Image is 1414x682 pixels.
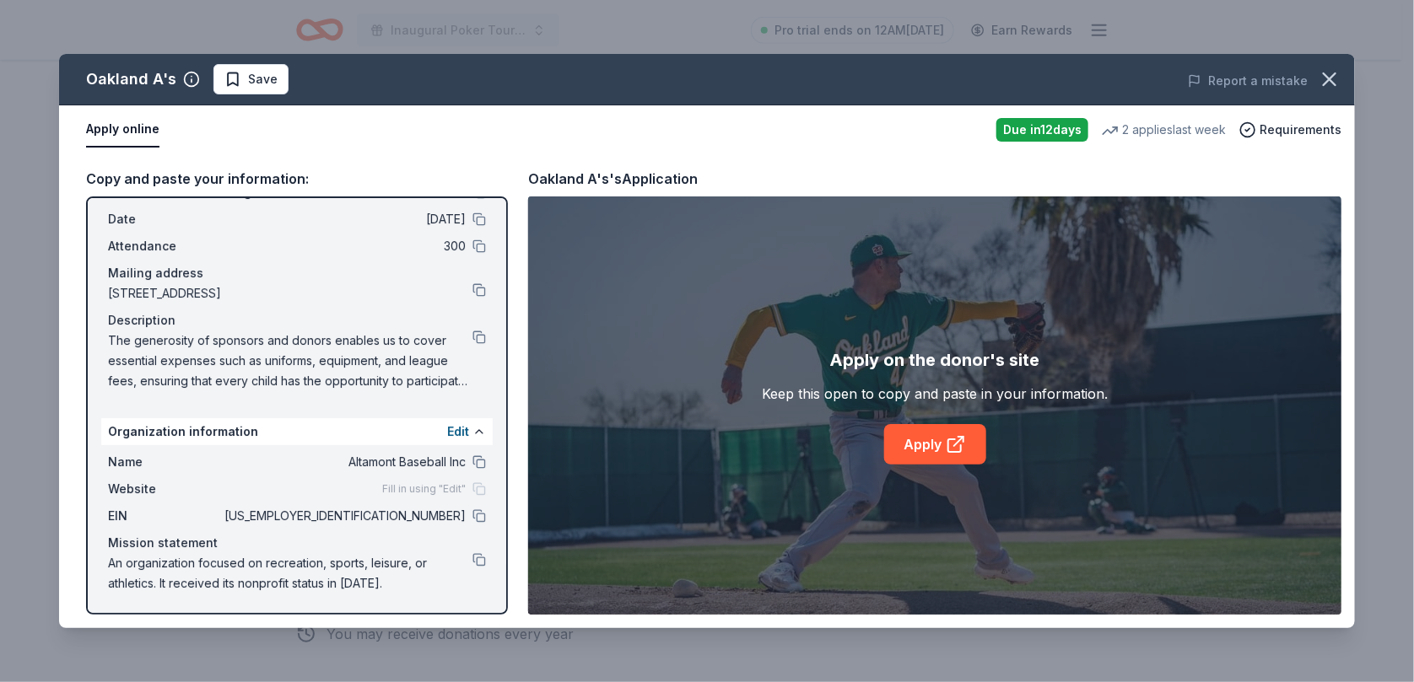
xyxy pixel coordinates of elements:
span: An organization focused on recreation, sports, leisure, or athletics. It received its nonprofit s... [108,553,472,593]
button: Save [213,64,289,94]
div: Due in 12 days [996,118,1088,142]
div: Keep this open to copy and paste in your information. [762,384,1108,404]
span: 300 [221,236,466,256]
span: Date [108,209,221,229]
span: Altamont Baseball Inc [221,452,466,472]
span: Attendance [108,236,221,256]
div: Copy and paste your information: [86,168,508,190]
span: Name [108,452,221,472]
button: Edit [447,422,469,442]
span: Fill in using "Edit" [382,482,466,496]
button: Report a mistake [1188,71,1308,91]
span: Website [108,479,221,499]
span: Save [248,69,278,89]
span: [DATE] [221,209,466,229]
span: [STREET_ADDRESS] [108,283,472,303]
span: Requirements [1260,120,1341,140]
span: EIN [108,506,221,526]
div: Mailing address [108,263,486,283]
div: Description [108,310,486,330]
div: Organization information [101,418,493,445]
span: [US_EMPLOYER_IDENTIFICATION_NUMBER] [221,506,466,526]
span: The generosity of sponsors and donors enables us to cover essential expenses such as uniforms, eq... [108,330,472,391]
div: Oakland A's [86,66,176,93]
button: Requirements [1239,120,1341,140]
div: Mission statement [108,533,486,553]
button: Apply online [86,112,159,148]
a: Apply [884,424,986,465]
div: 2 applies last week [1102,120,1226,140]
div: Oakland A's's Application [528,168,698,190]
div: Apply on the donor's site [830,346,1040,373]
